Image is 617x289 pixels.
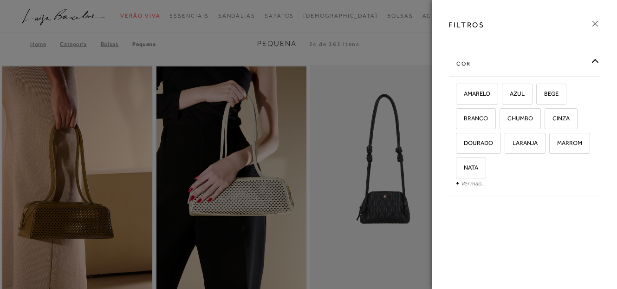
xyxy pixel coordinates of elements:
span: CHUMBO [500,115,533,122]
input: AZUL [500,91,510,100]
span: DOURADO [457,139,493,146]
input: DOURADO [455,140,464,149]
input: LARANJA [503,140,513,149]
div: cor [449,52,600,76]
span: CINZA [546,115,570,122]
span: + [456,179,460,187]
input: CINZA [543,115,552,125]
a: Ver mais... [461,180,486,187]
span: MARROM [550,139,582,146]
span: LARANJA [506,139,538,146]
input: NATA [455,164,464,174]
input: BEGE [535,91,544,100]
input: CHUMBO [498,115,507,125]
input: MARROM [548,140,557,149]
span: AMARELO [457,90,490,97]
span: BEGE [537,90,559,97]
input: BRANCO [455,115,464,125]
span: BRANCO [457,115,488,122]
span: NATA [457,164,478,171]
span: AZUL [503,90,525,97]
h3: FILTROS [448,20,484,30]
input: AMARELO [455,91,464,100]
